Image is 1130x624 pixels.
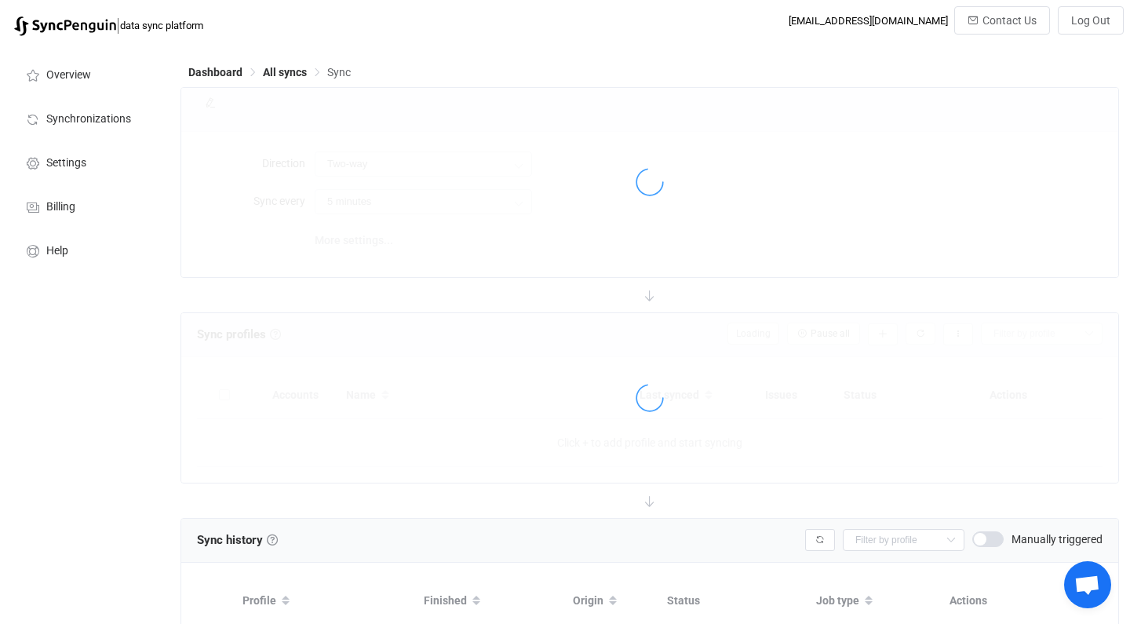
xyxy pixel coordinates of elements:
[8,52,165,96] a: Overview
[8,96,165,140] a: Synchronizations
[14,14,203,36] a: |data sync platform
[46,201,75,213] span: Billing
[46,245,68,257] span: Help
[789,15,948,27] div: [EMAIL_ADDRESS][DOMAIN_NAME]
[188,66,242,78] span: Dashboard
[954,6,1050,35] button: Contact Us
[8,228,165,272] a: Help
[8,184,165,228] a: Billing
[46,69,91,82] span: Overview
[120,20,203,31] span: data sync platform
[46,113,131,126] span: Synchronizations
[1071,14,1110,27] span: Log Out
[46,157,86,170] span: Settings
[14,16,116,36] img: syncpenguin.svg
[327,66,351,78] span: Sync
[1058,6,1124,35] button: Log Out
[116,14,120,36] span: |
[8,140,165,184] a: Settings
[1064,561,1111,608] div: Open chat
[982,14,1037,27] span: Contact Us
[263,66,307,78] span: All syncs
[188,67,351,78] div: Breadcrumb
